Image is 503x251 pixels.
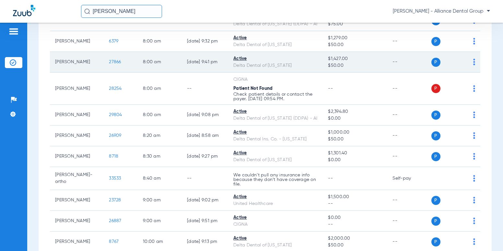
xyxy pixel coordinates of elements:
td: 8:00 AM [138,52,182,73]
td: -- [387,146,431,167]
div: Active [233,55,318,62]
span: 26909 [109,133,121,138]
span: $2,000.00 [328,235,382,242]
td: -- [387,190,431,211]
div: Active [233,235,318,242]
span: 28254 [109,86,122,91]
span: P [431,37,440,46]
div: Active [233,194,318,200]
td: -- [182,167,228,190]
span: 29804 [109,113,122,117]
span: [PERSON_NAME] - Alliance Dental Group [393,8,490,15]
span: $0.00 [328,157,382,163]
img: Zuub Logo [13,5,35,16]
span: $50.00 [328,42,382,48]
span: P [431,58,440,67]
img: group-dot-blue.svg [473,132,475,139]
span: 8718 [109,154,118,159]
div: Active [233,35,318,42]
td: -- [182,73,228,105]
div: Delta Dental Ins. Co. - [US_STATE] [233,136,318,143]
p: Check patient details or contact the payer. [DATE] 09:54 PM. [233,92,318,101]
span: $2,394.80 [328,108,382,115]
span: $1,427.00 [328,55,382,62]
img: group-dot-blue.svg [473,238,475,245]
div: Delta Dental of [US_STATE] [233,242,318,249]
td: -- [387,105,431,125]
td: -- [387,52,431,73]
img: group-dot-blue.svg [473,218,475,224]
td: [PERSON_NAME] [50,31,104,52]
div: Delta Dental of [US_STATE] [233,42,318,48]
td: [PERSON_NAME] [50,125,104,146]
td: [PERSON_NAME] [50,52,104,73]
p: We couldn’t pull any insurance info because they don’t have coverage on file. [233,173,318,186]
td: [DATE] 9:41 PM [182,52,228,73]
span: $1,301.40 [328,150,382,157]
td: 8:30 AM [138,146,182,167]
img: group-dot-blue.svg [473,197,475,203]
img: group-dot-blue.svg [473,175,475,182]
td: 8:00 AM [138,105,182,125]
span: P [431,131,440,140]
span: $0.00 [328,214,382,221]
span: -- [328,221,382,228]
div: Active [233,129,318,136]
span: P [431,237,440,246]
div: Delta Dental of [US_STATE] [233,62,318,69]
span: P [431,152,440,161]
div: United Healthcare [233,200,318,207]
div: Active [233,108,318,115]
td: [PERSON_NAME] [50,105,104,125]
div: Delta Dental of [US_STATE] (DDPA) - AI [233,115,318,122]
span: $75.00 [328,21,382,28]
span: P [431,217,440,226]
td: [PERSON_NAME] [50,190,104,211]
td: -- [387,31,431,52]
span: $1,279.00 [328,35,382,42]
span: P [431,84,440,93]
div: Delta Dental of [US_STATE] [233,157,318,163]
td: [DATE] 9:32 PM [182,31,228,52]
img: group-dot-blue.svg [473,85,475,92]
span: Patient Not Found [233,86,273,91]
td: -- [387,73,431,105]
td: [PERSON_NAME] [50,73,104,105]
div: Active [233,214,318,221]
td: [DATE] 9:08 PM [182,105,228,125]
td: [PERSON_NAME] [50,211,104,232]
td: 8:00 AM [138,31,182,52]
div: Delta Dental of [US_STATE] (DDPA) - AI [233,21,318,28]
span: 26887 [109,219,121,223]
span: -- [328,86,333,91]
td: 8:20 AM [138,125,182,146]
td: 8:00 AM [138,73,182,105]
td: [DATE] 8:58 AM [182,125,228,146]
div: CIGNA [233,76,318,83]
td: [DATE] 9:27 PM [182,146,228,167]
span: $1,000.00 [328,129,382,136]
td: [PERSON_NAME] [50,146,104,167]
span: P [431,196,440,205]
span: 33533 [109,176,121,181]
td: -- [387,125,431,146]
img: group-dot-blue.svg [473,112,475,118]
span: $50.00 [328,136,382,143]
span: $50.00 [328,62,382,69]
input: Search for patients [81,5,162,18]
img: hamburger-icon [8,28,19,35]
td: -- [387,211,431,232]
span: $1,500.00 [328,194,382,200]
div: Active [233,150,318,157]
td: 9:00 AM [138,190,182,211]
span: -- [328,176,333,181]
img: Search Icon [84,8,90,14]
span: $0.00 [328,115,382,122]
img: group-dot-blue.svg [473,153,475,160]
span: P [431,111,440,120]
img: group-dot-blue.svg [473,38,475,44]
td: [PERSON_NAME]-ortho [50,167,104,190]
span: 23728 [109,198,121,202]
td: Self-pay [387,167,431,190]
span: -- [328,200,382,207]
